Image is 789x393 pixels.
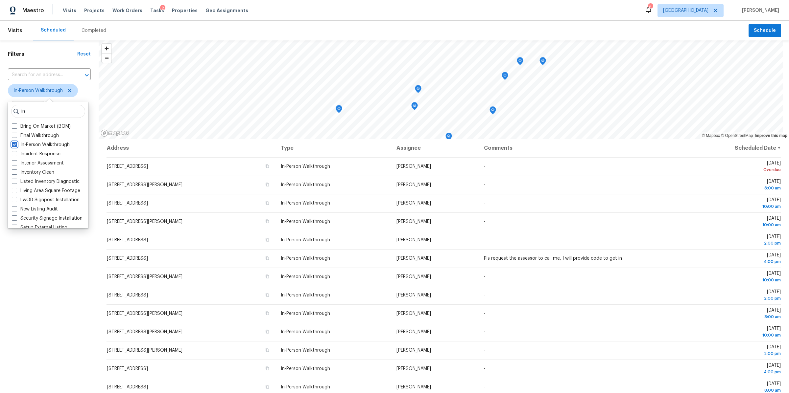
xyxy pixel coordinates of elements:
span: Work Orders [112,7,142,14]
span: [DATE] [686,345,781,357]
span: [DATE] [686,290,781,302]
button: Copy Address [264,384,270,390]
span: In-Person Walkthrough [281,164,330,169]
span: [PERSON_NAME] [396,201,431,206]
span: [STREET_ADDRESS][PERSON_NAME] [107,183,182,187]
span: - [484,293,486,297]
button: Copy Address [264,218,270,224]
button: Schedule [749,24,781,37]
span: - [484,183,486,187]
div: 4:00 pm [686,369,781,375]
th: Scheduled Date ↑ [681,139,781,157]
div: Map marker [502,72,508,82]
span: [STREET_ADDRESS] [107,293,148,297]
span: [PERSON_NAME] [396,219,431,224]
span: [PERSON_NAME] [396,311,431,316]
span: Projects [84,7,105,14]
span: Maestro [22,7,44,14]
span: [STREET_ADDRESS] [107,256,148,261]
span: In-Person Walkthrough [281,311,330,316]
span: [STREET_ADDRESS][PERSON_NAME] [107,219,182,224]
div: 8:00 am [686,185,781,191]
span: In-Person Walkthrough [281,385,330,389]
span: [STREET_ADDRESS][PERSON_NAME] [107,348,182,353]
span: In-Person Walkthrough [281,238,330,242]
button: Copy Address [264,310,270,316]
span: - [484,201,486,206]
label: Security Signage Installation [12,215,83,222]
span: [DATE] [686,216,781,228]
span: In-Person Walkthrough [281,274,330,279]
span: [PERSON_NAME] [396,164,431,169]
span: - [484,366,486,371]
span: [PERSON_NAME] [396,256,431,261]
span: [PERSON_NAME] [396,330,431,334]
div: 10:00 am [686,222,781,228]
a: OpenStreetMap [721,133,753,138]
div: 10:00 am [686,277,781,283]
span: In-Person Walkthrough [281,366,330,371]
button: Copy Address [264,200,270,206]
span: [STREET_ADDRESS] [107,164,148,169]
span: Schedule [754,27,776,35]
label: LwOD Signpost Installation [12,197,80,203]
label: Listed Inventory Diagnostic [12,178,80,185]
span: Properties [172,7,198,14]
button: Zoom out [102,53,111,63]
canvas: Map [99,40,783,139]
span: [DATE] [686,198,781,210]
span: Pls request the assessor to call me, I will provide code to get in [484,256,622,261]
span: - [484,274,486,279]
span: [STREET_ADDRESS][PERSON_NAME] [107,274,182,279]
span: [DATE] [686,326,781,338]
label: In-Person Walkthrough [12,142,70,148]
span: [GEOGRAPHIC_DATA] [663,7,708,14]
span: [PERSON_NAME] [396,238,431,242]
span: [DATE] [686,253,781,265]
span: [PERSON_NAME] [396,183,431,187]
span: In-Person Walkthrough [281,183,330,187]
span: [DATE] [686,179,781,191]
span: - [484,311,486,316]
span: [STREET_ADDRESS] [107,201,148,206]
h1: Filters [8,51,77,57]
span: [PERSON_NAME] [396,385,431,389]
span: Visits [63,7,76,14]
button: Copy Address [264,347,270,353]
input: Search for an address... [8,70,72,80]
button: Copy Address [264,237,270,243]
label: Incident Response [12,151,60,157]
button: Copy Address [264,163,270,169]
th: Assignee [391,139,479,157]
span: - [484,330,486,334]
span: [PERSON_NAME] [396,293,431,297]
div: 2:00 pm [686,240,781,247]
button: Copy Address [264,273,270,279]
div: Map marker [539,57,546,67]
button: Copy Address [264,365,270,371]
div: 8:00 am [686,314,781,320]
span: Tasks [150,8,164,13]
div: Scheduled [41,27,66,33]
button: Open [82,71,91,80]
th: Address [107,139,275,157]
label: New Listing Audit [12,206,58,212]
span: [STREET_ADDRESS] [107,385,148,389]
span: [PERSON_NAME] [739,7,779,14]
span: [PERSON_NAME] [396,274,431,279]
div: 2:00 pm [686,350,781,357]
div: 8 [648,4,653,11]
span: In-Person Walkthrough [281,293,330,297]
label: Setup External Listing [12,224,67,231]
button: Zoom in [102,44,111,53]
span: [DATE] [686,271,781,283]
span: [STREET_ADDRESS][PERSON_NAME] [107,330,182,334]
a: Improve this map [755,133,787,138]
span: In-Person Walkthrough [13,87,63,94]
span: In-Person Walkthrough [281,348,330,353]
span: Visits [8,23,22,38]
span: In-Person Walkthrough [281,219,330,224]
div: Map marker [517,57,523,67]
span: - [484,164,486,169]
